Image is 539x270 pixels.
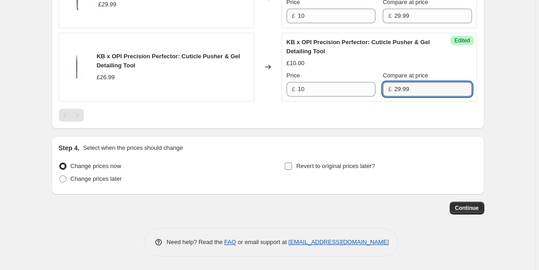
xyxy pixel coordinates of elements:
[64,53,89,81] img: Screenshot_2025-04-15_111244_80x.png
[287,72,300,79] span: Price
[236,239,288,245] span: or email support at
[59,109,84,122] nav: Pagination
[455,204,479,212] span: Continue
[454,37,470,44] span: Edited
[296,163,375,169] span: Revert to original prices later?
[287,59,305,68] div: £10.00
[59,143,80,153] h2: Step 4.
[167,239,225,245] span: Need help? Read the
[97,53,240,69] span: KB x OPI Precision Perfector: Cuticle Pusher & Gel Detailing Tool
[224,239,236,245] a: FAQ
[97,73,115,82] div: £26.99
[83,143,183,153] p: Select when the prices should change
[450,202,484,214] button: Continue
[288,239,389,245] a: [EMAIL_ADDRESS][DOMAIN_NAME]
[388,12,391,19] span: £
[292,12,295,19] span: £
[292,86,295,92] span: £
[383,72,428,79] span: Compare at price
[388,86,391,92] span: £
[287,39,430,55] span: KB x OPI Precision Perfector: Cuticle Pusher & Gel Detailing Tool
[71,163,121,169] span: Change prices now
[71,175,122,182] span: Change prices later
